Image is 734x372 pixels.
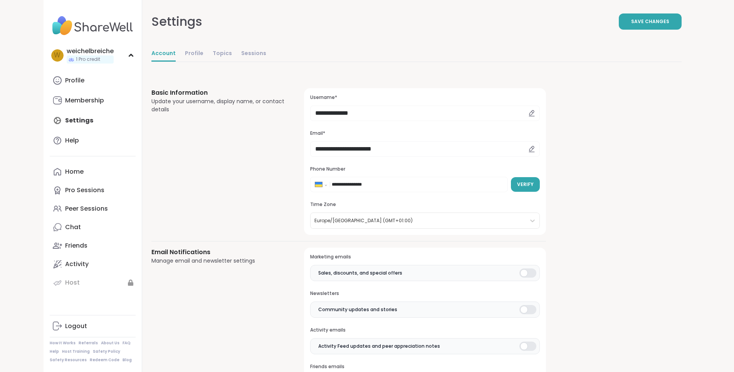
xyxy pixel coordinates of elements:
[310,364,539,370] h3: Friends emails
[318,270,402,276] span: Sales, discounts, and special offers
[93,349,120,354] a: Safety Policy
[123,357,132,363] a: Blog
[213,46,232,62] a: Topics
[50,71,136,90] a: Profile
[67,47,114,55] div: weichelbreiche
[517,181,534,188] span: Verify
[50,91,136,110] a: Membership
[241,46,266,62] a: Sessions
[511,177,540,192] button: Verify
[65,278,80,287] div: Host
[65,223,81,231] div: Chat
[65,136,79,145] div: Help
[101,340,119,346] a: About Us
[310,94,539,101] h3: Username*
[50,340,76,346] a: How It Works
[62,349,90,354] a: Host Training
[65,241,87,250] div: Friends
[50,218,136,236] a: Chat
[310,166,539,173] h3: Phone Number
[151,12,202,31] div: Settings
[310,201,539,208] h3: Time Zone
[50,131,136,150] a: Help
[619,13,682,30] button: Save Changes
[50,12,136,39] img: ShareWell Nav Logo
[151,248,286,257] h3: Email Notifications
[76,56,100,63] span: 1 Pro credit
[50,357,87,363] a: Safety Resources
[310,254,539,260] h3: Marketing emails
[310,327,539,333] h3: Activity emails
[65,96,104,105] div: Membership
[50,236,136,255] a: Friends
[54,50,60,60] span: w
[310,290,539,297] h3: Newsletters
[50,349,59,354] a: Help
[65,204,108,213] div: Peer Sessions
[50,199,136,218] a: Peer Sessions
[79,340,98,346] a: Referrals
[318,306,397,313] span: Community updates and stories
[65,322,87,330] div: Logout
[151,88,286,97] h3: Basic Information
[90,357,119,363] a: Redeem Code
[65,260,89,268] div: Activity
[185,46,203,62] a: Profile
[631,18,669,25] span: Save Changes
[151,46,176,62] a: Account
[65,186,104,194] div: Pro Sessions
[65,168,84,176] div: Home
[310,130,539,137] h3: Email*
[151,97,286,114] div: Update your username, display name, or contact details
[50,273,136,292] a: Host
[123,340,131,346] a: FAQ
[65,76,84,85] div: Profile
[318,343,440,350] span: Activity Feed updates and peer appreciation notes
[50,255,136,273] a: Activity
[50,317,136,335] a: Logout
[50,181,136,199] a: Pro Sessions
[50,163,136,181] a: Home
[151,257,286,265] div: Manage email and newsletter settings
